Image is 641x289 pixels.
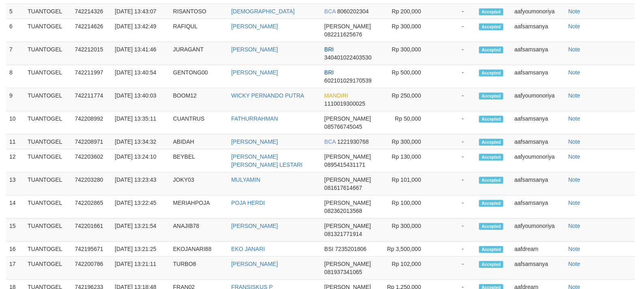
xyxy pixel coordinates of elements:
[6,19,24,42] td: 6
[324,23,371,30] span: [PERSON_NAME]
[231,23,278,30] a: [PERSON_NAME]
[6,65,24,88] td: 8
[231,92,304,99] a: WICKY PERNANDO PUTRA
[568,23,580,30] a: Note
[6,219,24,242] td: 15
[324,115,371,122] span: [PERSON_NAME]
[479,200,503,207] span: Accepted
[324,92,348,99] span: MANDIRI
[72,111,112,134] td: 742208992
[231,223,278,229] a: [PERSON_NAME]
[112,172,170,195] td: [DATE] 13:23:43
[6,242,24,257] td: 16
[324,54,372,61] span: 340401022403530
[112,195,170,219] td: [DATE] 13:22:45
[383,219,433,242] td: Rp 300,000
[6,195,24,219] td: 14
[170,4,228,19] td: RISANTOSO
[170,172,228,195] td: JOKY03
[568,8,580,15] a: Note
[433,134,476,149] td: -
[72,42,112,65] td: 742212015
[511,42,565,65] td: aafsamsanya
[24,65,71,88] td: TUANTOGEL
[112,19,170,42] td: [DATE] 13:42:49
[479,223,503,230] span: Accepted
[433,219,476,242] td: -
[383,172,433,195] td: Rp 101,000
[170,219,228,242] td: ANAJIB78
[324,208,362,214] span: 082362013568
[112,149,170,172] td: [DATE] 13:24:10
[231,115,278,122] a: FATHURRAHMAN
[433,195,476,219] td: -
[6,172,24,195] td: 13
[231,176,260,183] a: MULYAMIN
[170,19,228,42] td: RAFIQUL
[324,138,336,145] span: BCA
[337,8,369,15] span: 8060202304
[479,246,503,253] span: Accepted
[479,116,503,123] span: Accepted
[6,111,24,134] td: 10
[324,261,371,267] span: [PERSON_NAME]
[324,31,362,38] span: 082211625676
[324,200,371,206] span: [PERSON_NAME]
[383,149,433,172] td: Rp 130,000
[112,134,170,149] td: [DATE] 13:34:32
[383,19,433,42] td: Rp 300,000
[324,123,362,130] span: 085766745045
[511,219,565,242] td: aafyoumonoriya
[324,161,365,168] span: 0895415431171
[568,138,580,145] a: Note
[511,134,565,149] td: aafsamsanya
[433,111,476,134] td: -
[72,88,112,111] td: 742211774
[170,195,228,219] td: MERIAHPOJA
[112,219,170,242] td: [DATE] 13:21:54
[112,65,170,88] td: [DATE] 13:40:54
[72,19,112,42] td: 742214626
[324,77,372,84] span: 602101029170539
[383,195,433,219] td: Rp 100,000
[568,223,580,229] a: Note
[433,65,476,88] td: -
[568,261,580,267] a: Note
[433,172,476,195] td: -
[479,93,503,100] span: Accepted
[383,134,433,149] td: Rp 300,000
[383,242,433,257] td: Rp 3,500,000
[568,200,580,206] a: Note
[72,149,112,172] td: 742203602
[231,138,278,145] a: [PERSON_NAME]
[433,242,476,257] td: -
[112,42,170,65] td: [DATE] 13:41:46
[112,257,170,280] td: [DATE] 13:21:11
[170,88,228,111] td: BOOM12
[337,138,369,145] span: 1221930768
[6,4,24,19] td: 5
[24,257,71,280] td: TUANTOGEL
[6,149,24,172] td: 12
[231,261,278,267] a: [PERSON_NAME]
[324,46,334,53] span: BRI
[24,42,71,65] td: TUANTOGEL
[433,4,476,19] td: -
[568,176,580,183] a: Note
[511,4,565,19] td: aafyoumonoriya
[324,246,334,252] span: BSI
[511,257,565,280] td: aafsamsanya
[112,4,170,19] td: [DATE] 13:43:07
[335,246,366,252] span: 7235201806
[324,153,371,160] span: [PERSON_NAME]
[511,111,565,134] td: aafsamsanya
[383,257,433,280] td: Rp 102,000
[324,69,334,76] span: BRI
[170,149,228,172] td: BEYBEL
[324,231,362,237] span: 081321771914
[433,88,476,111] td: -
[433,257,476,280] td: -
[479,70,503,76] span: Accepted
[24,149,71,172] td: TUANTOGEL
[511,65,565,88] td: aafsamsanya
